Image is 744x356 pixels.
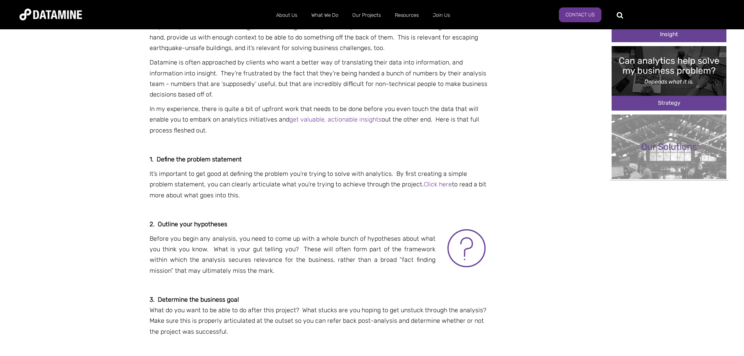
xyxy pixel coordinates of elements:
img: Our Solutions [612,114,726,179]
p: It’s important to get good at defining the problem you’re trying to solve with analytics. By firs... [150,168,490,200]
img: Datamine [20,9,82,20]
strong: 2. Outline your hypotheses [150,220,227,228]
p: What do you want to be able to do after this project? What stucks are you hoping to get unstuck t... [150,305,490,337]
a: Click here [424,181,452,188]
a: Disparate pieces of information [150,23,240,30]
p: Datamine is often approached by clients who want a better way of translating their data into info... [150,57,490,100]
img: Question mark [443,225,490,272]
a: Our Projects [345,5,388,25]
a: What We Do [304,5,345,25]
a: Resources [388,5,426,25]
p: Before you begin any analysis, you need to come up with a whole bunch of hypotheses about what yo... [150,233,490,276]
strong: 3. Determine the business goal [150,296,239,303]
a: Join Us [426,5,457,25]
strong: 1. Define the problem statement [150,156,242,163]
a: get valuable, actionable insights [289,116,382,123]
a: Contact Us [559,7,601,22]
img: Can analytics solve my problem [612,46,726,111]
p: might be interesting, but they are rarely actionable on their own - insights, on the other hand, ... [150,21,490,54]
p: In my experience, there is quite a bit of upfront work that needs to be done before you even touc... [150,104,490,136]
a: About Us [269,5,304,25]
